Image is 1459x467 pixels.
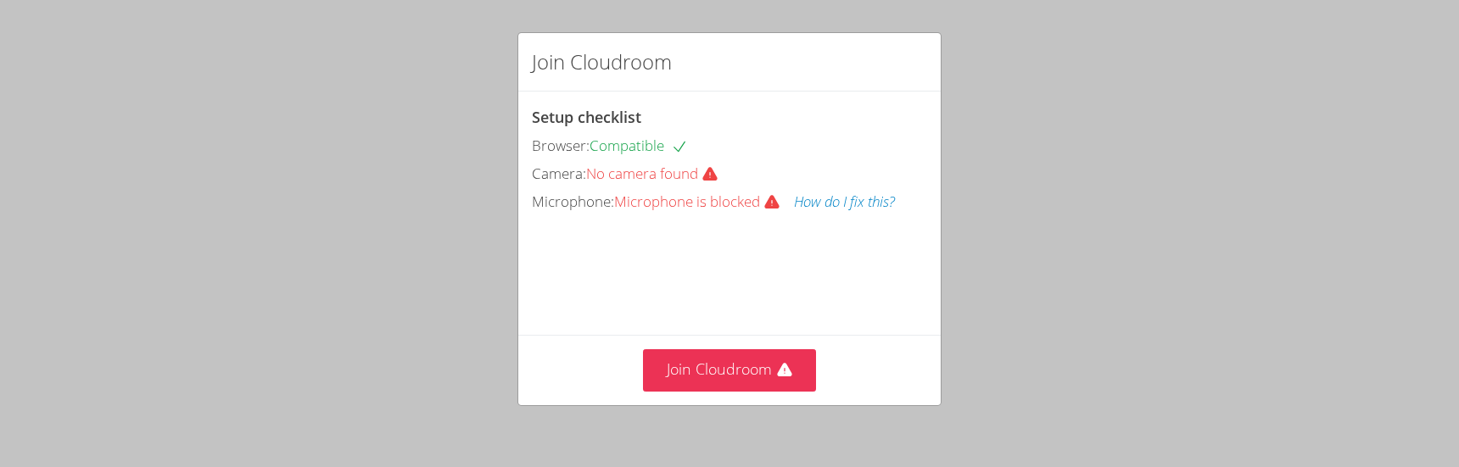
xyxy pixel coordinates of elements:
[794,190,895,214] button: How do I fix this?
[590,136,688,155] span: Compatible
[532,47,672,77] h2: Join Cloudroom
[643,349,817,391] button: Join Cloudroom
[532,107,641,127] span: Setup checklist
[532,192,614,211] span: Microphone:
[532,164,586,183] span: Camera:
[586,164,732,183] span: No camera found
[532,136,590,155] span: Browser:
[614,192,794,211] span: Microphone is blocked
